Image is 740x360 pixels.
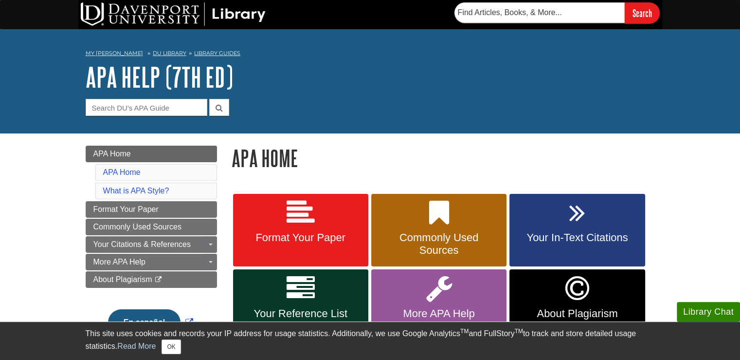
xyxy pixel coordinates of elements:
[677,302,740,322] button: Library Chat
[86,99,207,116] input: Search DU's APA Guide
[162,340,180,354] button: Close
[93,240,191,248] span: Your Citations & References
[233,269,368,344] a: Your Reference List
[93,205,159,213] span: Format Your Paper
[81,2,266,26] img: DU Library
[454,2,660,23] form: Searches DU Library's articles, books, and more
[371,269,506,344] a: More APA Help
[153,50,186,57] a: DU Library
[240,307,361,320] span: Your Reference List
[232,146,655,171] h1: APA Home
[93,150,131,158] span: APA Home
[371,194,506,267] a: Commonly Used Sources
[509,194,645,267] a: Your In-Text Citations
[93,258,145,266] span: More APA Help
[86,146,217,352] div: Guide Page Menu
[86,236,217,253] a: Your Citations & References
[379,307,499,320] span: More APA Help
[154,277,162,283] i: This link opens in a new window
[93,223,181,231] span: Commonly Used Sources
[86,328,655,354] div: This site uses cookies and records your IP address for usage statistics. Additionally, we use Goo...
[233,194,368,267] a: Format Your Paper
[103,187,169,195] a: What is APA Style?
[86,146,217,162] a: APA Home
[106,318,196,326] a: Link opens in new window
[625,2,660,23] input: Search
[515,328,523,335] sup: TM
[194,50,240,57] a: Library Guides
[379,231,499,257] span: Commonly Used Sources
[86,47,655,62] nav: breadcrumb
[86,49,143,57] a: My [PERSON_NAME]
[240,231,361,244] span: Format Your Paper
[517,307,637,320] span: About Plagiarism
[454,2,625,23] input: Find Articles, Books, & More...
[103,168,141,176] a: APA Home
[517,231,637,244] span: Your In-Text Citations
[86,201,217,218] a: Format Your Paper
[108,309,180,336] button: En español
[86,219,217,235] a: Commonly Used Sources
[86,254,217,270] a: More APA Help
[86,62,233,92] a: APA Help (7th Ed)
[93,275,152,284] span: About Plagiarism
[117,342,156,350] a: Read More
[509,269,645,344] a: Link opens in new window
[86,271,217,288] a: About Plagiarism
[460,328,469,335] sup: TM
